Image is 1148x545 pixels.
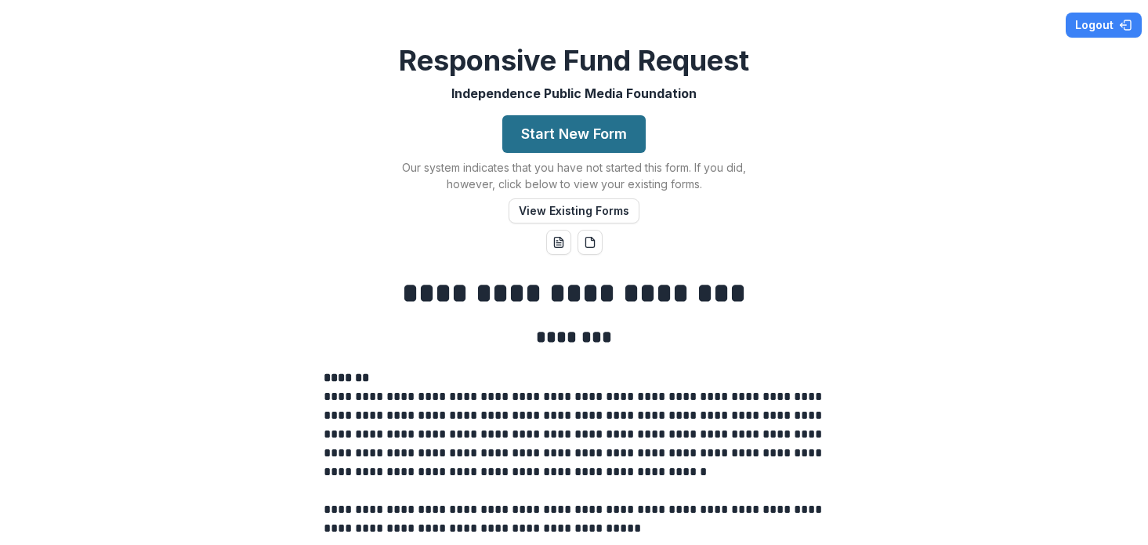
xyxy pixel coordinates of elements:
p: Independence Public Media Foundation [451,84,697,103]
button: pdf-download [578,230,603,255]
p: Our system indicates that you have not started this form. If you did, however, click below to vie... [378,159,770,192]
button: word-download [546,230,571,255]
button: Logout [1066,13,1142,38]
button: View Existing Forms [509,198,639,223]
h2: Responsive Fund Request [399,44,749,78]
button: Start New Form [502,115,646,153]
